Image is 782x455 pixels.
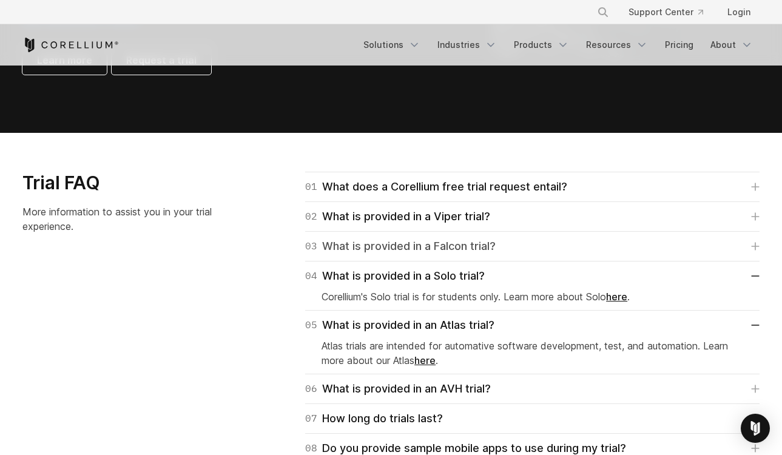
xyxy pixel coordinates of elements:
[305,410,443,427] div: How long do trials last?
[305,410,760,427] a: 07How long do trials last?
[741,414,770,443] div: Open Intercom Messenger
[606,291,627,303] a: here
[356,34,760,56] div: Navigation Menu
[305,238,317,255] span: 03
[22,204,235,234] p: More information to assist you in your trial experience.
[22,172,235,195] h3: Trial FAQ
[718,1,760,23] a: Login
[582,1,760,23] div: Navigation Menu
[305,317,317,334] span: 05
[619,1,713,23] a: Support Center
[414,354,436,366] a: here
[305,380,760,397] a: 06What is provided in an AVH trial?
[305,178,317,195] span: 01
[305,208,490,225] div: What is provided in a Viper trial?
[305,268,317,285] span: 04
[305,238,496,255] div: What is provided in a Falcon trial?
[507,34,576,56] a: Products
[305,238,760,255] a: 03What is provided in a Falcon trial?
[356,34,428,56] a: Solutions
[305,410,317,427] span: 07
[305,380,491,397] div: What is provided in an AVH trial?
[430,34,504,56] a: Industries
[305,317,760,334] a: 05What is provided in an Atlas trial?
[322,339,743,368] p: Atlas trials are intended for automative software development, test, and automation. Learn more a...
[658,34,701,56] a: Pricing
[592,1,614,23] button: Search
[22,38,119,52] a: Corellium Home
[579,34,655,56] a: Resources
[305,208,760,225] a: 02What is provided in a Viper trial?
[305,380,317,397] span: 06
[305,268,760,285] a: 04What is provided in a Solo trial?
[703,34,760,56] a: About
[305,268,485,285] div: What is provided in a Solo trial?
[305,178,760,195] a: 01What does a Corellium free trial request entail?
[305,178,567,195] div: What does a Corellium free trial request entail?
[305,208,317,225] span: 02
[322,289,743,304] p: Corellium's Solo trial is for students only. Learn more about Solo .
[305,317,494,334] div: What is provided in an Atlas trial?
